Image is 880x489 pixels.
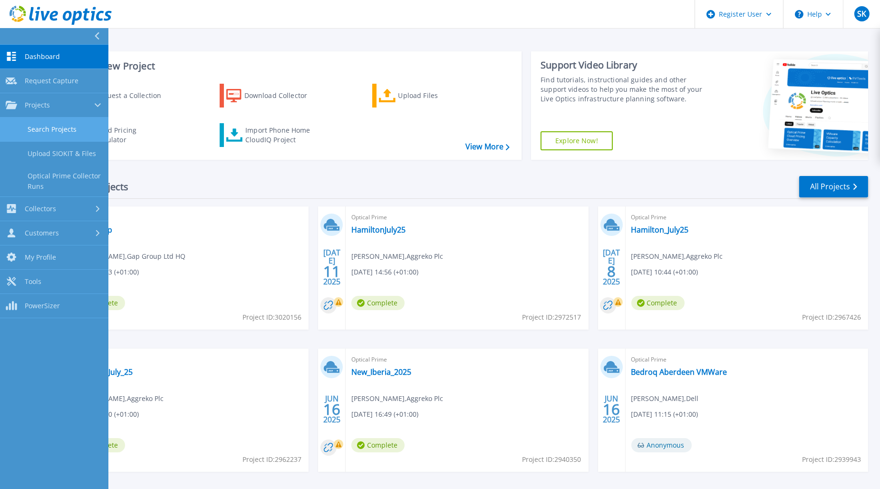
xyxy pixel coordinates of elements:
div: [DATE] 2025 [323,250,341,284]
a: Request a Collection [68,84,174,108]
span: Complete [351,438,405,452]
div: Import Phone Home CloudIQ Project [245,126,319,145]
div: [DATE] 2025 [602,250,620,284]
div: Request a Collection [95,86,171,105]
span: Projects [25,101,50,109]
span: Dashboard [25,52,60,61]
span: [PERSON_NAME] , Aggreko Plc [351,393,443,404]
a: New_Iberia_2025 [351,367,411,377]
div: Download Collector [244,86,320,105]
span: Optical Prime [72,212,303,223]
span: My Profile [25,253,56,262]
span: Tools [25,277,41,286]
a: Hamilton_July25 [631,225,689,235]
span: Anonymous [631,438,692,452]
span: [PERSON_NAME] , Dell [631,393,699,404]
a: HamiltonJuly25 [351,225,406,235]
span: Optical Prime [631,354,862,365]
span: 16 [323,405,340,413]
span: Project ID: 2962237 [242,454,301,465]
div: Cloud Pricing Calculator [93,126,169,145]
span: 11 [323,267,340,275]
span: Project ID: 2967426 [802,312,861,323]
span: Project ID: 2972517 [522,312,581,323]
span: 16 [603,405,620,413]
span: SK [857,10,866,18]
a: View More [465,142,510,151]
span: Project ID: 2940350 [522,454,581,465]
a: Bedroq Aberdeen VMWare [631,367,727,377]
div: Support Video Library [541,59,712,71]
span: PowerSizer [25,302,60,310]
span: [PERSON_NAME] , Gap Group Ltd HQ [72,251,185,262]
span: Complete [351,296,405,310]
span: Complete [631,296,685,310]
div: Find tutorials, instructional guides and other support videos to help you make the most of your L... [541,75,712,104]
a: Explore Now! [541,131,613,150]
span: Optical Prime [351,354,582,365]
h3: Start a New Project [68,61,509,71]
a: Download Collector [220,84,326,108]
span: 8 [607,267,616,275]
span: Project ID: 3020156 [242,312,301,323]
div: JUN 2025 [323,392,341,427]
span: Request Capture [25,77,78,85]
div: Upload Files [398,86,474,105]
a: Upload Files [372,84,478,108]
a: All Projects [799,176,868,197]
span: Collectors [25,205,56,213]
span: Optical Prime [72,354,303,365]
a: Cloud Pricing Calculator [68,123,174,147]
span: Customers [25,229,59,237]
span: [PERSON_NAME] , Aggreko Plc [351,251,443,262]
div: JUN 2025 [602,392,620,427]
span: [DATE] 11:15 (+01:00) [631,409,698,420]
span: Optical Prime [631,212,862,223]
span: [PERSON_NAME] , Aggreko Plc [72,393,164,404]
span: [PERSON_NAME] , Aggreko Plc [631,251,723,262]
span: Optical Prime [351,212,582,223]
span: [DATE] 14:56 (+01:00) [351,267,418,277]
span: [DATE] 10:44 (+01:00) [631,267,698,277]
span: Project ID: 2939943 [802,454,861,465]
span: [DATE] 16:49 (+01:00) [351,409,418,420]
